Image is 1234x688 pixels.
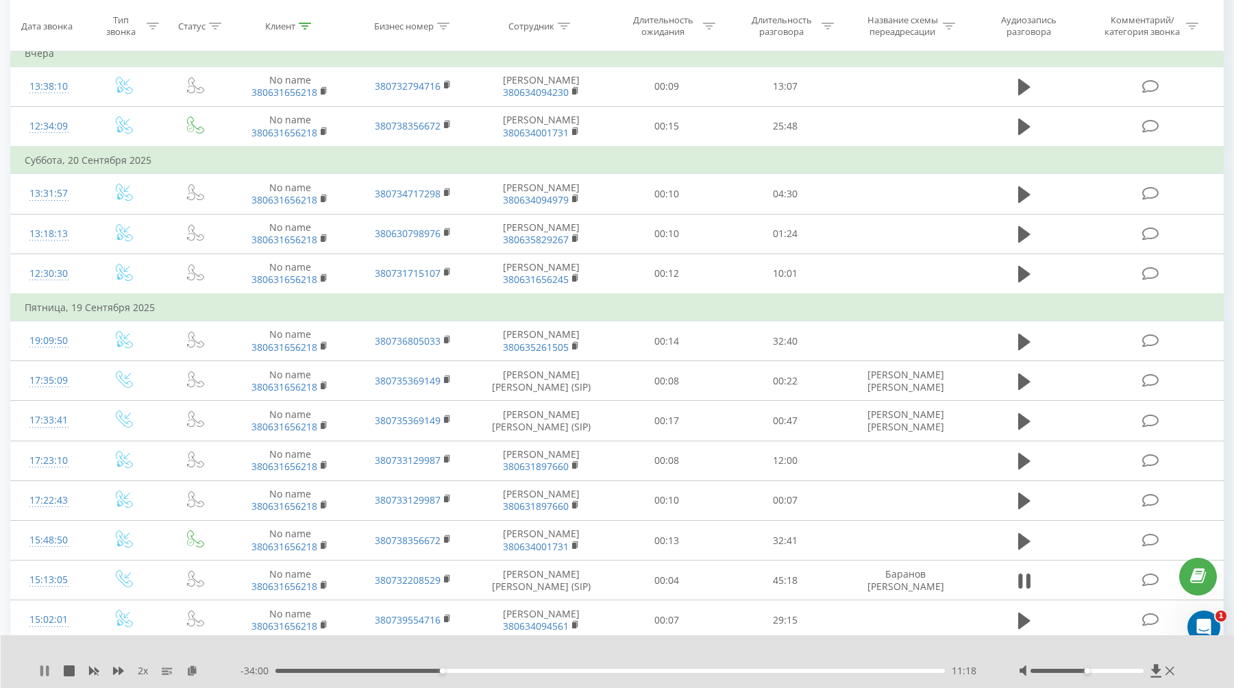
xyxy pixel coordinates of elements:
td: No name [228,480,351,520]
td: 00:04 [607,561,726,600]
td: 12:00 [726,441,844,480]
td: 00:07 [726,480,844,520]
a: 380634001731 [503,126,569,139]
div: 13:18:13 [25,221,73,247]
div: 17:22:43 [25,487,73,514]
td: 00:14 [607,321,726,361]
div: 13:38:10 [25,73,73,100]
td: 25:48 [726,106,844,147]
div: 12:34:09 [25,113,73,140]
td: No name [228,401,351,441]
div: Аудиозапись разговора [984,14,1073,38]
a: 380631656218 [251,126,317,139]
div: 12:30:30 [25,260,73,287]
a: 380631656218 [251,460,317,473]
div: Сотрудник [508,20,554,32]
td: 00:07 [607,600,726,640]
a: 380631656218 [251,341,317,354]
td: Вчера [11,40,1224,67]
td: [PERSON_NAME] [475,321,608,361]
td: Пятница, 19 Сентября 2025 [11,294,1224,321]
a: 380631897660 [503,500,569,513]
td: [PERSON_NAME] [475,106,608,147]
div: Длительность разговора [745,14,818,38]
a: 380738356672 [375,534,441,547]
a: 380635829267 [503,233,569,246]
div: Accessibility label [1085,668,1090,674]
td: 45:18 [726,561,844,600]
a: 380631656218 [251,580,317,593]
td: 04:30 [726,174,844,214]
a: 380634001731 [503,540,569,553]
a: 380734717298 [375,187,441,200]
td: No name [228,521,351,561]
div: 15:13:05 [25,567,73,593]
div: 13:31:57 [25,180,73,207]
span: - 34:00 [240,664,275,678]
td: [PERSON_NAME] [475,214,608,254]
a: 380631656218 [251,86,317,99]
a: 380634094230 [503,86,569,99]
a: 380634094561 [503,619,569,632]
td: [PERSON_NAME] [PERSON_NAME] (SIP) [475,401,608,441]
td: 13:07 [726,66,844,106]
td: 00:09 [607,66,726,106]
div: 17:35:09 [25,367,73,394]
a: 380736805033 [375,334,441,347]
div: Статус [178,20,206,32]
td: Суббота, 20 Сентября 2025 [11,147,1224,174]
a: 380631656218 [251,380,317,393]
td: Баранов [PERSON_NAME] [844,561,967,600]
td: [PERSON_NAME] [475,66,608,106]
td: [PERSON_NAME] [PERSON_NAME] (SIP) [475,561,608,600]
td: No name [228,214,351,254]
td: [PERSON_NAME] [475,480,608,520]
div: 17:33:41 [25,407,73,434]
td: No name [228,321,351,361]
div: Тип звонка [99,14,143,38]
td: No name [228,441,351,480]
td: No name [228,174,351,214]
div: Длительность ожидания [626,14,700,38]
td: No name [228,361,351,401]
td: No name [228,561,351,600]
a: 380733129987 [375,454,441,467]
td: 00:22 [726,361,844,401]
div: Дата звонка [21,20,73,32]
a: 380735369149 [375,374,441,387]
td: 00:08 [607,441,726,480]
a: 380733129987 [375,493,441,506]
td: [PERSON_NAME] [PERSON_NAME] [844,401,967,441]
td: 10:01 [726,254,844,294]
td: 29:15 [726,600,844,640]
td: 00:08 [607,361,726,401]
div: Клиент [265,20,295,32]
td: No name [228,600,351,640]
td: 00:10 [607,214,726,254]
a: 380731715107 [375,267,441,280]
td: No name [228,106,351,147]
td: [PERSON_NAME] [PERSON_NAME] (SIP) [475,361,608,401]
iframe: Intercom live chat [1187,611,1220,643]
a: 380631656218 [251,540,317,553]
td: [PERSON_NAME] [475,441,608,480]
a: 380631656218 [251,193,317,206]
a: 380631897660 [503,460,569,473]
td: No name [228,254,351,294]
td: No name [228,66,351,106]
a: 380634094979 [503,193,569,206]
td: 00:47 [726,401,844,441]
td: 00:10 [607,480,726,520]
td: 32:40 [726,321,844,361]
td: 01:24 [726,214,844,254]
td: [PERSON_NAME] [PERSON_NAME] [844,361,967,401]
div: 15:48:50 [25,527,73,554]
a: 380631656218 [251,500,317,513]
span: 1 [1216,611,1226,622]
a: 380631656218 [251,420,317,433]
a: 380631656218 [251,273,317,286]
td: 32:41 [726,521,844,561]
a: 380631656218 [251,619,317,632]
div: 15:02:01 [25,606,73,633]
td: 00:17 [607,401,726,441]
